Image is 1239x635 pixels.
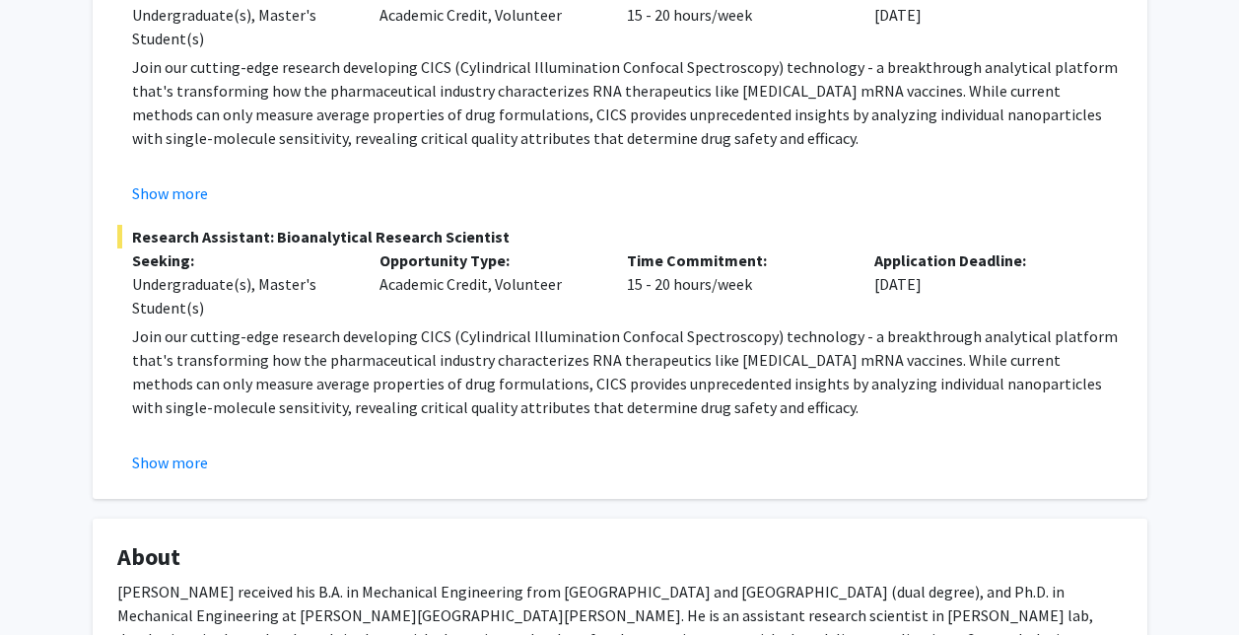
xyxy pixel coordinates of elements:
[612,248,860,319] div: 15 - 20 hours/week
[132,451,208,474] button: Show more
[365,248,612,319] div: Academic Credit, Volunteer
[132,248,350,272] p: Seeking:
[132,3,350,50] div: Undergraduate(s), Master's Student(s)
[874,248,1092,272] p: Application Deadline:
[117,225,1123,248] span: Research Assistant: Bioanalytical Research Scientist
[379,248,597,272] p: Opportunity Type:
[627,248,845,272] p: Time Commitment:
[132,272,350,319] div: Undergraduate(s), Master's Student(s)
[860,248,1107,319] div: [DATE]
[132,324,1123,419] p: Join our cutting-edge research developing CICS (Cylindrical Illumination Confocal Spectroscopy) t...
[15,546,84,620] iframe: Chat
[117,543,1123,572] h4: About
[132,181,208,205] button: Show more
[132,55,1123,150] p: Join our cutting-edge research developing CICS (Cylindrical Illumination Confocal Spectroscopy) t...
